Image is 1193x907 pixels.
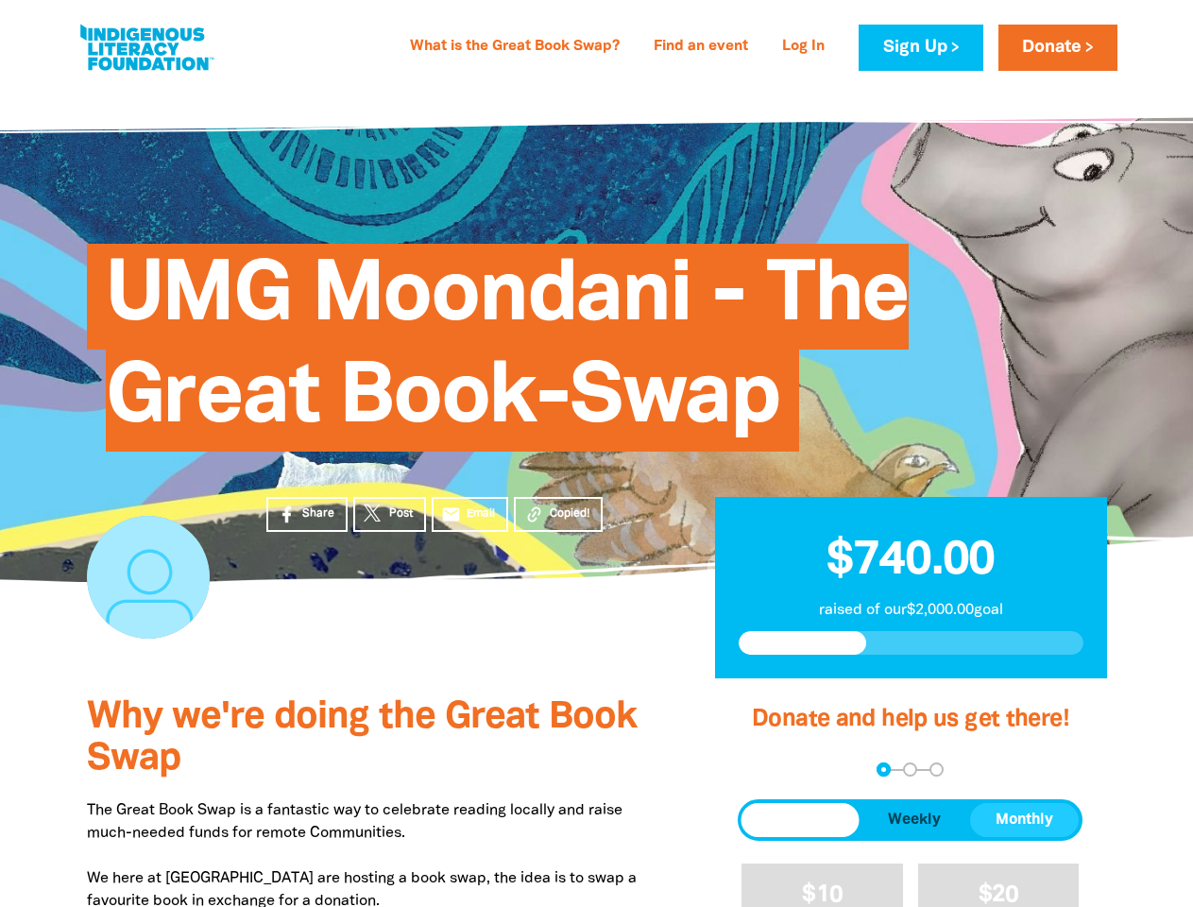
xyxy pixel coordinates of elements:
[802,884,843,906] span: $10
[827,539,995,583] span: $740.00
[752,709,1069,730] span: Donate and help us get there!
[642,32,759,62] a: Find an event
[302,505,334,522] span: Share
[767,809,833,831] span: One-time
[888,809,941,831] span: Weekly
[738,799,1082,841] div: Donation frequency
[929,762,944,777] button: Navigate to step 3 of 3 to enter your payment details
[862,803,966,837] button: Weekly
[903,762,917,777] button: Navigate to step 2 of 3 to enter your details
[979,884,1019,906] span: $20
[859,25,982,71] a: Sign Up
[432,497,509,532] a: emailEmail
[741,803,859,837] button: One-time
[996,809,1053,831] span: Monthly
[353,497,426,532] a: Post
[550,505,589,522] span: Copied!
[389,505,413,522] span: Post
[441,505,461,524] i: email
[739,599,1083,622] p: raised of our $2,000.00 goal
[771,32,836,62] a: Log In
[970,803,1079,837] button: Monthly
[266,497,348,532] a: Share
[877,762,891,777] button: Navigate to step 1 of 3 to enter your donation amount
[514,497,603,532] button: Copied!
[106,258,910,452] span: UMG Moondani - The Great Book-Swap
[87,700,637,777] span: Why we're doing the Great Book Swap
[467,505,495,522] span: Email
[399,32,631,62] a: What is the Great Book Swap?
[998,25,1117,71] a: Donate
